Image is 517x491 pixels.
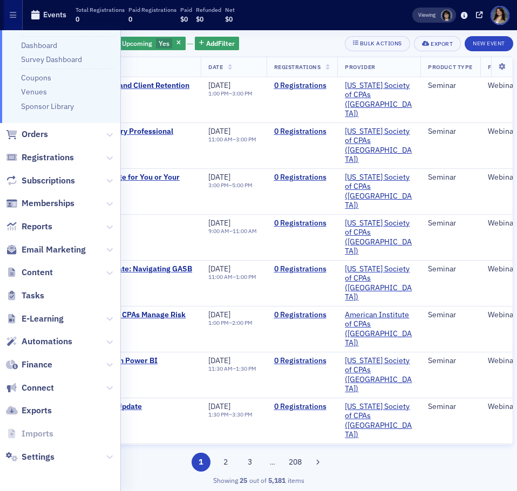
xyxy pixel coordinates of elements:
a: Registrations [6,152,74,163]
time: 3:00 PM [208,181,229,189]
p: Total Registrations [76,6,125,13]
a: Email Marketing [6,244,86,256]
span: 0 [128,15,132,23]
span: Memberships [22,197,74,209]
span: Product Type [428,63,472,71]
div: Seminar [428,173,472,182]
a: 0 Registrations [274,127,330,137]
span: Subscriptions [22,175,75,187]
div: Seminar [428,356,472,366]
div: – [208,365,256,372]
span: Profile [491,6,509,25]
a: 0 Registrations [274,81,330,91]
span: Lee Li [441,10,452,21]
time: 5:00 PM [232,181,253,189]
button: 3 [241,453,260,472]
span: $0 [196,15,203,23]
span: E-Learning [22,313,64,325]
a: E-Learning [6,313,64,325]
span: Arkansas Society of CPAs (Little Rock) [345,127,413,165]
time: 1:00 PM [208,90,229,97]
p: Net [225,6,235,13]
span: Provider [345,63,375,71]
time: 1:00 PM [208,319,229,326]
div: – [208,90,253,97]
span: Imports [22,428,53,440]
a: [US_STATE] Society of CPAs ([GEOGRAPHIC_DATA]) [345,81,413,119]
a: Connect [6,382,54,394]
a: Venues [21,87,47,97]
span: Arkansas Society of CPAs (Little Rock) [345,402,413,440]
div: Showing out of items [4,475,513,485]
div: Seminar [428,81,472,91]
a: New Event [465,38,513,47]
time: 3:00 PM [236,135,256,143]
span: Is Upcoming [114,39,152,47]
span: Reports [22,221,52,233]
time: 11:00 AM [208,273,233,281]
a: Coupons [21,73,51,83]
span: Arkansas Society of CPAs (Little Rock) [345,356,413,394]
span: [DATE] [208,218,230,228]
time: 11:00 AM [233,227,257,235]
a: Tasks [6,290,44,302]
a: Exports [6,405,52,417]
a: Automations [6,336,72,347]
button: 2 [216,453,235,472]
a: 0 Registrations [274,219,330,228]
div: Bulk Actions [360,40,402,46]
span: 0 [76,15,79,23]
span: [DATE] [208,401,230,411]
p: Paid Registrations [128,6,176,13]
span: Yes [159,39,169,47]
span: [DATE] [208,310,230,319]
a: Finance [6,359,52,371]
span: Tasks [22,290,44,302]
a: Imports [6,428,53,440]
button: AddFilter [195,37,239,50]
button: 1 [192,453,210,472]
span: Arkansas Society of CPAs (Little Rock) [345,219,413,256]
a: Survey Dashboard [21,54,82,64]
span: [DATE] [208,356,230,365]
button: Bulk Actions [345,36,410,51]
span: Settings [22,451,55,463]
a: Content [6,267,53,278]
div: Seminar [428,402,472,412]
a: [US_STATE] Society of CPAs ([GEOGRAPHIC_DATA]) [345,264,413,302]
a: [US_STATE] Society of CPAs ([GEOGRAPHIC_DATA]) [345,127,413,165]
a: 0 Registrations [274,356,330,366]
div: – [208,182,253,189]
a: 0 Registrations [274,310,330,320]
div: Export [431,41,453,47]
span: Exports [22,405,52,417]
a: 0 Registrations [274,402,330,412]
a: Reports [6,221,52,233]
div: Seminar [428,127,472,137]
span: [DATE] [208,126,230,136]
strong: 5,181 [267,475,288,485]
button: Export [414,36,461,51]
span: Automations [22,336,72,347]
span: [DATE] [208,264,230,274]
a: Settings [6,451,55,463]
p: Paid [180,6,192,13]
a: [US_STATE] Society of CPAs ([GEOGRAPHIC_DATA]) [345,356,413,394]
span: $0 [180,15,188,23]
button: 208 [286,453,305,472]
span: Add Filter [206,38,235,48]
h1: Events [43,10,66,20]
a: Memberships [6,197,74,209]
time: 1:00 PM [236,273,256,281]
span: Date [208,63,223,71]
span: American Institute of CPAs (Durham) [345,310,413,348]
a: 0 Registrations [274,264,330,274]
time: 11:00 AM [208,135,233,143]
time: 11:30 AM [208,365,233,372]
span: Finance [22,359,52,371]
span: Arkansas Society of CPAs (Little Rock) [345,173,413,210]
strong: 25 [238,475,249,485]
time: 3:30 PM [232,411,253,418]
time: 9:00 AM [208,227,229,235]
span: Viewing [418,11,436,19]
